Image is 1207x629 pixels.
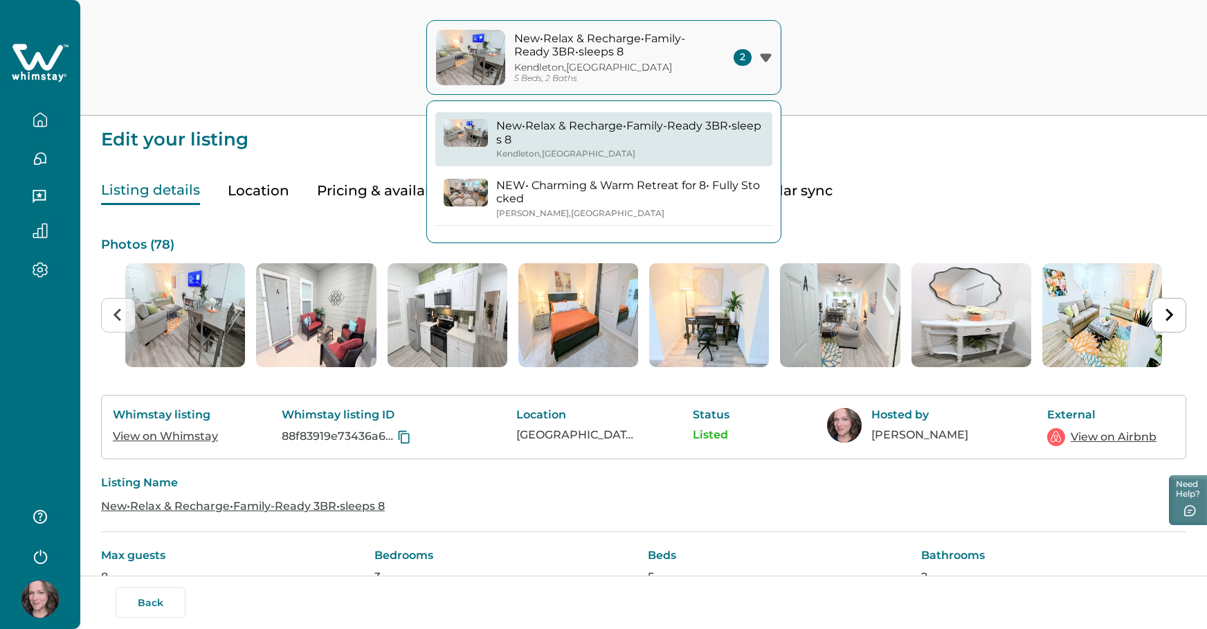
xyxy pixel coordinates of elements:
[125,263,245,367] li: 1 of 78
[921,549,1186,562] p: Bathrooms
[516,408,634,422] p: Location
[496,179,764,206] p: NEW• Charming & Warm Retreat for 8• Fully Stocked
[256,263,376,367] img: list-photos
[648,570,913,584] p: 5
[693,428,769,442] p: Listed
[911,263,1031,367] li: 7 of 78
[734,177,833,205] button: Calendar sync
[101,116,1186,149] p: Edit your listing
[317,177,460,205] button: Pricing & availability
[116,587,185,618] button: Back
[101,238,1186,252] p: Photos ( 78 )
[388,263,507,367] img: list-photos
[113,429,218,443] a: View on Whimstay
[444,119,488,147] img: propertyImage_New•Relax & Recharge•Family-Ready 3BR•sleeps 8
[374,570,639,584] p: 3
[514,62,672,73] p: Kendleton , [GEOGRAPHIC_DATA]
[444,179,488,206] img: propertyImage_NEW• Charming & Warm Retreat for 8• Fully Stocked
[228,177,289,205] button: Location
[436,30,505,85] img: property-cover
[518,263,638,367] img: list-photos
[871,428,989,442] p: [PERSON_NAME]
[101,549,366,562] p: Max guests
[871,408,989,422] p: Hosted by
[827,408,862,443] img: Whimstay Host
[649,263,769,367] img: list-photos
[780,263,900,367] img: list-photos
[496,149,635,159] p: Kendleton , [GEOGRAPHIC_DATA]
[514,73,577,84] p: 5 Beds, 2 Baths
[125,263,245,367] img: list-photos
[1042,263,1162,367] img: list-photos
[780,263,900,367] li: 6 of 78
[374,549,639,562] p: Bedrooms
[1042,263,1162,367] li: 8 of 78
[101,570,366,584] p: 8
[1071,429,1156,445] a: View on Airbnb
[514,32,701,59] p: New•Relax & Recharge•Family-Ready 3BR•sleeps 8
[1152,298,1186,333] button: Next slide
[496,119,764,146] p: New•Relax & Recharge•Family-Ready 3BR•sleeps 8
[921,570,1186,584] p: 2
[101,476,1186,490] p: Listing Name
[101,177,200,205] button: Listing details
[693,408,769,422] p: Status
[1047,408,1158,422] p: External
[518,263,638,367] li: 4 of 78
[426,20,781,95] button: property-coverNew•Relax & Recharge•Family-Ready 3BR•sleeps 8Kendleton,[GEOGRAPHIC_DATA]5 Beds, 2 ...
[496,209,664,219] p: [PERSON_NAME] , [GEOGRAPHIC_DATA]
[516,428,634,442] p: [GEOGRAPHIC_DATA], [GEOGRAPHIC_DATA], [GEOGRAPHIC_DATA]
[648,549,913,562] p: Beds
[101,499,385,513] a: New•Relax & Recharge•Family-Ready 3BR•sleeps 8
[388,263,507,367] li: 3 of 78
[256,263,376,367] li: 2 of 78
[649,263,769,367] li: 5 of 78
[101,298,136,333] button: Previous slide
[911,263,1031,367] img: list-photos
[282,429,394,443] p: 88f83919e73436a6ac41e598b562b2fa
[282,408,458,422] p: Whimstay listing ID
[21,581,59,618] img: Whimstay Host
[113,408,224,422] p: Whimstay listing
[734,49,752,66] span: 2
